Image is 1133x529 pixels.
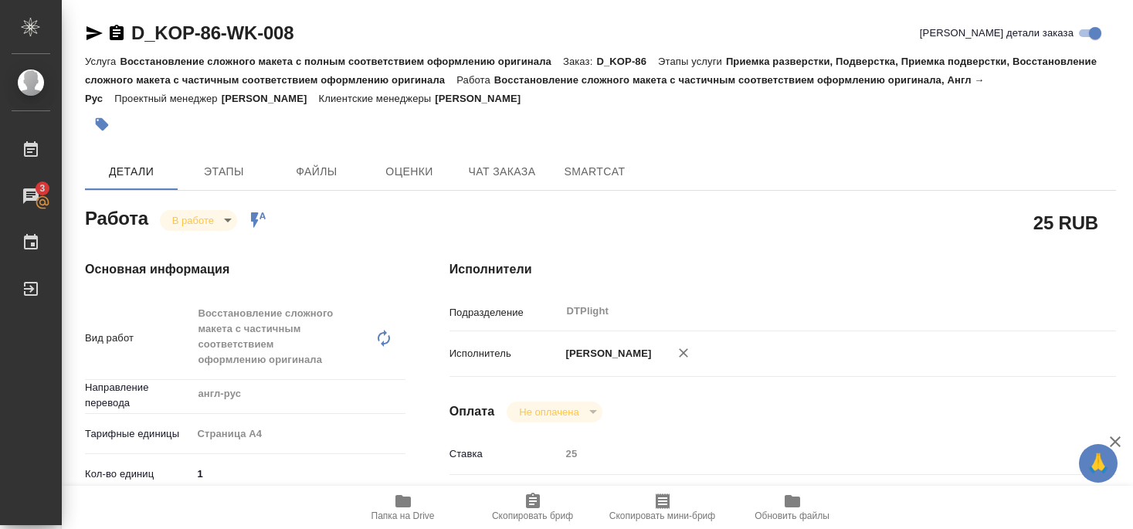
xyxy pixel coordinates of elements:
[1085,447,1111,480] span: 🙏
[667,336,700,370] button: Удалить исполнителя
[4,177,58,215] a: 3
[280,162,354,181] span: Файлы
[514,405,583,419] button: Не оплачена
[598,486,728,529] button: Скопировать мини-бриф
[1079,444,1118,483] button: 🙏
[609,510,715,521] span: Скопировать мини-бриф
[338,486,468,529] button: Папка на Drive
[192,463,405,485] input: ✎ Введи что-нибудь
[114,93,221,104] p: Проектный менеджер
[168,214,219,227] button: В работе
[131,22,293,43] a: D_KOP-86-WK-008
[85,260,388,279] h4: Основная информация
[456,74,494,86] p: Работа
[449,446,561,462] p: Ставка
[449,260,1116,279] h4: Исполнители
[658,56,726,67] p: Этапы услуги
[85,74,985,104] p: Восстановление сложного макета с частичным соответствием оформлению оригинала, Англ → Рус
[1033,209,1098,236] h2: 25 RUB
[85,56,120,67] p: Услуга
[85,24,103,42] button: Скопировать ссылку для ЯМессенджера
[30,181,54,196] span: 3
[372,162,446,181] span: Оценки
[449,402,495,421] h4: Оплата
[85,331,192,346] p: Вид работ
[94,162,168,181] span: Детали
[187,162,261,181] span: Этапы
[449,346,561,361] p: Исполнитель
[192,421,405,447] div: Страница А4
[561,481,1060,507] div: RUB
[755,510,829,521] span: Обновить файлы
[85,466,192,482] p: Кол-во единиц
[85,380,192,411] p: Направление перевода
[558,162,632,181] span: SmartCat
[561,443,1060,465] input: Пустое поле
[85,107,119,141] button: Добавить тэг
[107,24,126,42] button: Скопировать ссылку
[319,93,436,104] p: Клиентские менеджеры
[371,510,435,521] span: Папка на Drive
[596,56,658,67] p: D_KOP-86
[563,56,596,67] p: Заказ:
[468,486,598,529] button: Скопировать бриф
[222,93,319,104] p: [PERSON_NAME]
[920,25,1074,41] span: [PERSON_NAME] детали заказа
[120,56,563,67] p: Восстановление сложного макета с полным соответствием оформлению оригинала
[449,305,561,320] p: Подразделение
[507,402,602,422] div: В работе
[85,426,192,442] p: Тарифные единицы
[561,346,652,361] p: [PERSON_NAME]
[85,203,148,231] h2: Работа
[160,210,237,231] div: В работе
[465,162,539,181] span: Чат заказа
[435,93,532,104] p: [PERSON_NAME]
[728,486,857,529] button: Обновить файлы
[492,510,573,521] span: Скопировать бриф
